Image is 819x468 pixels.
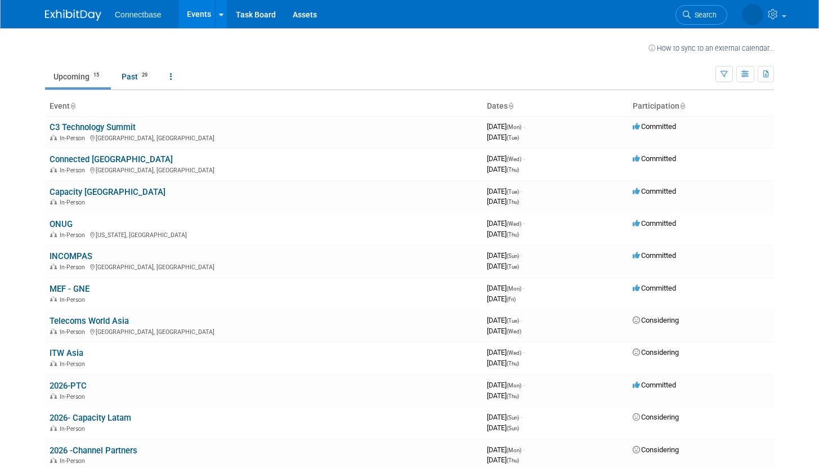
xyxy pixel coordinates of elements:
a: How to sync to an external calendar... [648,44,774,52]
span: (Thu) [507,360,519,367]
span: (Thu) [507,393,519,399]
span: [DATE] [487,133,519,141]
span: [DATE] [487,197,519,206]
span: (Mon) [507,382,521,389]
span: Committed [633,284,676,292]
span: [DATE] [487,251,522,260]
span: In-Person [60,425,88,433]
th: Event [45,97,482,116]
span: [DATE] [487,359,519,367]
span: In-Person [60,135,88,142]
img: In-Person Event [50,393,57,399]
span: In-Person [60,167,88,174]
span: - [523,445,525,454]
span: - [521,187,522,195]
a: Capacity [GEOGRAPHIC_DATA] [50,187,165,197]
img: In-Person Event [50,425,57,431]
img: In-Person Event [50,457,57,463]
span: In-Person [60,457,88,465]
span: - [521,316,522,324]
img: In-Person Event [50,296,57,302]
span: In-Person [60,328,88,336]
a: 2026 -Channel Partners [50,445,137,456]
span: [DATE] [487,348,525,356]
span: [DATE] [487,122,525,131]
a: ITW Asia [50,348,83,358]
span: - [523,284,525,292]
span: In-Person [60,360,88,368]
span: (Wed) [507,350,521,356]
span: Committed [633,381,676,389]
span: In-Person [60,199,88,206]
span: (Mon) [507,124,521,130]
img: In-Person Event [50,199,57,204]
span: [DATE] [487,284,525,292]
span: Committed [633,154,676,163]
span: - [523,219,525,228]
span: [DATE] [487,230,519,238]
span: (Wed) [507,328,521,335]
div: [US_STATE], [GEOGRAPHIC_DATA] [50,230,478,239]
img: In-Person Event [50,135,57,140]
span: Committed [633,219,676,228]
a: C3 Technology Summit [50,122,136,132]
span: (Tue) [507,135,519,141]
span: (Sun) [507,253,519,259]
span: [DATE] [487,424,519,432]
span: [DATE] [487,295,516,303]
span: [DATE] [487,413,522,421]
img: In-Person Event [50,360,57,366]
span: [DATE] [487,165,519,173]
span: (Tue) [507,318,519,324]
span: In-Person [60,264,88,271]
span: [DATE] [487,187,522,195]
span: (Fri) [507,296,516,302]
a: Upcoming15 [45,66,111,87]
span: (Tue) [507,189,519,195]
span: Committed [633,122,676,131]
a: 2026- Capacity Latam [50,413,131,423]
span: In-Person [60,393,88,400]
span: (Wed) [507,156,521,162]
span: Committed [633,187,676,195]
span: 29 [138,71,151,79]
img: ExhibitDay [45,10,101,21]
span: - [523,348,525,356]
a: Sort by Start Date [508,101,513,110]
a: ONUG [50,219,73,229]
span: (Sun) [507,425,519,431]
span: - [523,122,525,131]
a: INCOMPAS [50,251,92,261]
img: In-Person Event [50,167,57,172]
span: [DATE] [487,327,521,335]
a: MEF - GNE [50,284,89,294]
span: (Thu) [507,231,519,238]
span: (Thu) [507,167,519,173]
span: [DATE] [487,219,525,228]
span: - [521,251,522,260]
th: Participation [628,97,774,116]
img: In-Person Event [50,328,57,334]
span: Considering [633,413,679,421]
span: Considering [633,445,679,454]
div: [GEOGRAPHIC_DATA], [GEOGRAPHIC_DATA] [50,327,478,336]
span: 15 [90,71,102,79]
span: (Wed) [507,221,521,227]
span: (Mon) [507,447,521,453]
span: [DATE] [487,456,519,464]
span: (Tue) [507,264,519,270]
span: Committed [633,251,676,260]
span: In-Person [60,231,88,239]
span: In-Person [60,296,88,304]
span: - [521,413,522,421]
div: [GEOGRAPHIC_DATA], [GEOGRAPHIC_DATA] [50,133,478,142]
span: - [523,381,525,389]
span: [DATE] [487,381,525,389]
span: (Mon) [507,286,521,292]
span: Search [691,11,717,19]
span: (Thu) [507,457,519,463]
span: - [523,154,525,163]
span: Considering [633,348,679,356]
a: 2026-PTC [50,381,87,391]
a: Connected [GEOGRAPHIC_DATA] [50,154,173,164]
